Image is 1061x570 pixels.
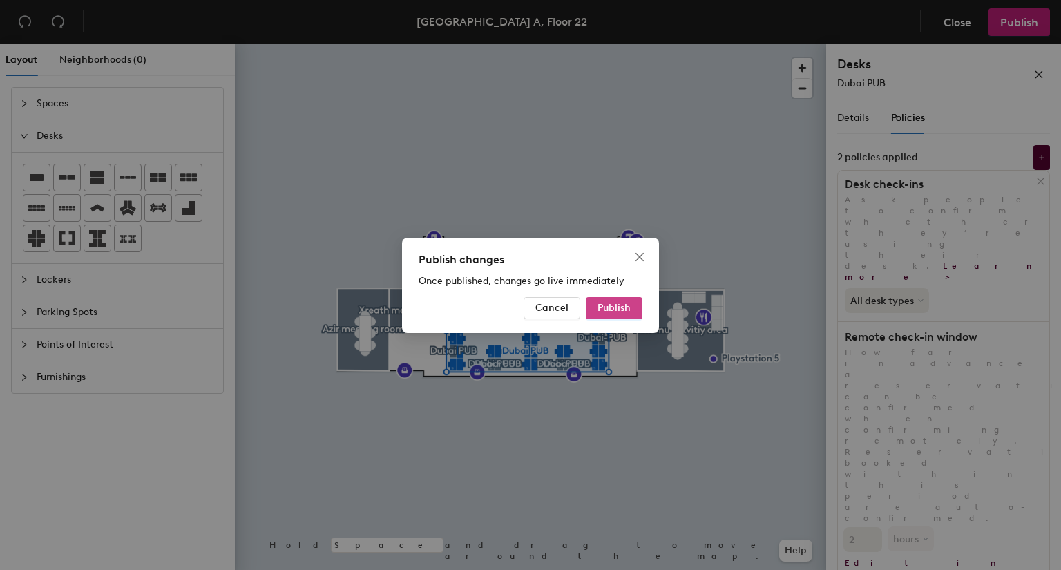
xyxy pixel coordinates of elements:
span: Cancel [535,302,568,314]
button: Close [629,246,651,268]
span: Publish [598,302,631,314]
span: Once published, changes go live immediately [419,275,624,287]
span: close [634,251,645,263]
button: Cancel [524,297,580,319]
div: Publish changes [419,251,642,268]
span: Close [629,251,651,263]
button: Publish [586,297,642,319]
